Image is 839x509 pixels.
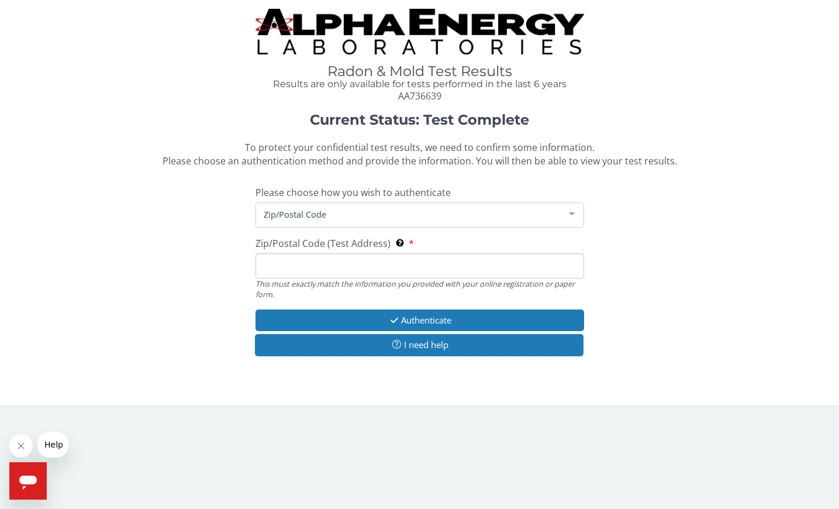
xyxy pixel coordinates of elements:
button: Authenticate [256,309,584,331]
h1: Radon & Mold Test Results [256,64,584,79]
span: Please choose how you wish to authenticate [256,186,451,199]
img: TightCrop.jpg [256,9,584,54]
div: This must exactly match the information you provided with your online registration or paper form. [256,278,584,300]
span: Zip/Postal Code (Test Address) [256,237,391,250]
strong: Current Status: Test Complete [310,111,529,128]
button: I need help [255,334,583,356]
iframe: Close message [9,434,33,458]
h4: Results are only available for tests performed in the last 6 years [256,79,584,90]
span: To protect your confidential test results, we need to confirm some information. Please choose an ... [163,141,677,167]
span: Zip/Postal Code [261,208,560,221]
span: AA736639 [398,90,441,102]
iframe: Message from company [37,432,68,458]
iframe: Button to launch messaging window [9,462,47,500]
